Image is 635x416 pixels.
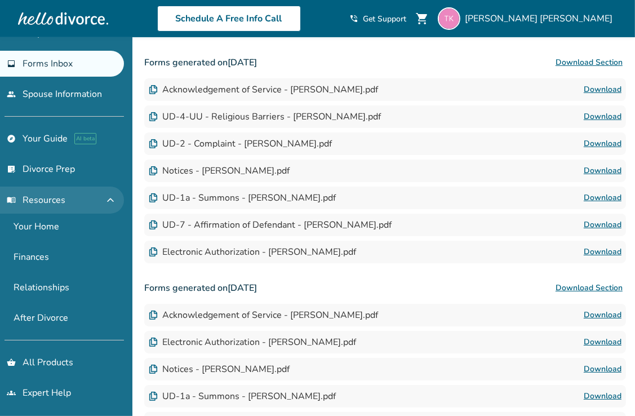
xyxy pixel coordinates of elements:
[74,133,96,144] span: AI beta
[149,363,290,375] div: Notices - [PERSON_NAME].pdf
[149,192,336,204] div: UD-1a - Summons - [PERSON_NAME].pdf
[104,193,117,207] span: expand_less
[7,196,16,205] span: menu_book
[438,7,460,30] img: tammielkelley@gmail.com
[144,277,626,299] h3: Forms generated on [DATE]
[149,220,158,229] img: Document
[415,12,429,25] span: shopping_cart
[157,6,301,32] a: Schedule A Free Info Call
[584,137,621,151] a: Download
[584,308,621,322] a: Download
[552,51,626,74] button: Download Section
[149,165,290,177] div: Notices - [PERSON_NAME].pdf
[149,246,356,258] div: Electronic Authorization - [PERSON_NAME].pdf
[7,59,16,68] span: inbox
[584,164,621,178] a: Download
[149,392,158,401] img: Document
[149,166,158,175] img: Document
[7,388,16,397] span: groups
[584,110,621,123] a: Download
[149,83,378,96] div: Acknowledgement of Service - [PERSON_NAME].pdf
[7,165,16,174] span: list_alt_check
[579,362,635,416] iframe: Chat Widget
[149,336,356,348] div: Electronic Authorization - [PERSON_NAME].pdf
[149,138,332,150] div: UD-2 - Complaint - [PERSON_NAME].pdf
[7,358,16,367] span: shopping_basket
[465,12,617,25] span: [PERSON_NAME] [PERSON_NAME]
[23,57,73,70] span: Forms Inbox
[144,51,626,74] h3: Forms generated on [DATE]
[149,193,158,202] img: Document
[349,14,406,24] a: phone_in_talkGet Support
[584,83,621,96] a: Download
[7,134,16,143] span: explore
[149,365,158,374] img: Document
[149,309,378,321] div: Acknowledgement of Service - [PERSON_NAME].pdf
[149,311,158,320] img: Document
[7,194,65,206] span: Resources
[584,245,621,259] a: Download
[149,338,158,347] img: Document
[149,110,381,123] div: UD-4-UU - Religious Barriers - [PERSON_NAME].pdf
[149,390,336,402] div: UD-1a - Summons - [PERSON_NAME].pdf
[552,277,626,299] button: Download Section
[149,85,158,94] img: Document
[584,191,621,205] a: Download
[149,139,158,148] img: Document
[584,218,621,232] a: Download
[149,112,158,121] img: Document
[349,14,358,23] span: phone_in_talk
[149,219,392,231] div: UD-7 - Affirmation of Defendant - [PERSON_NAME].pdf
[363,14,406,24] span: Get Support
[584,335,621,349] a: Download
[7,90,16,99] span: people
[149,247,158,256] img: Document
